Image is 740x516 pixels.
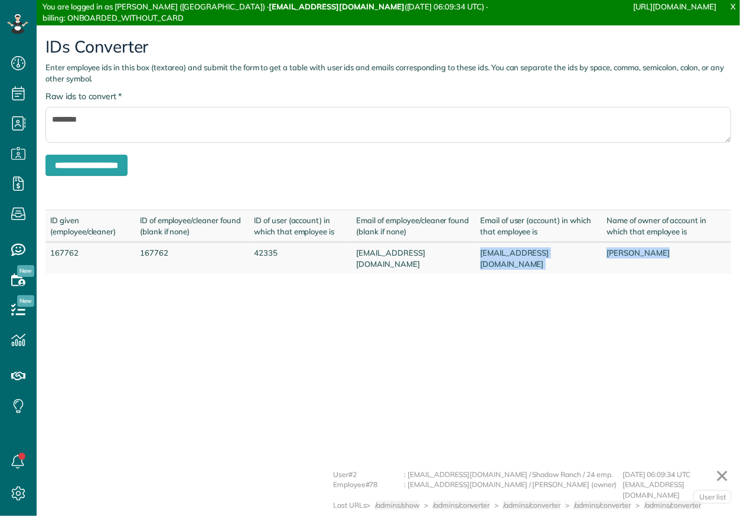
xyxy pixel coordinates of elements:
[404,469,622,480] div: : [EMAIL_ADDRESS][DOMAIN_NAME] / Shadow Ranch / 24 emp.
[352,210,476,243] td: Email of employee/cleaner found (blank if none)
[269,2,405,11] strong: [EMAIL_ADDRESS][DOMAIN_NAME]
[602,210,731,243] td: Name of owner of account in which that employee is
[333,500,367,511] div: Last URLs
[249,210,352,243] td: ID of user (account) in which that employee is
[693,490,732,504] a: User list
[709,462,735,490] a: ✕
[352,242,476,274] td: [EMAIL_ADDRESS][DOMAIN_NAME]
[249,242,352,274] td: 42335
[475,210,602,243] td: Email of user (account) in which that employee is
[634,2,716,11] a: [URL][DOMAIN_NAME]
[404,479,622,500] div: : [EMAIL_ADDRESS][DOMAIN_NAME] / [PERSON_NAME] (owner)
[17,295,34,307] span: New
[45,210,135,243] td: ID given (employee/cleaner)
[333,469,404,480] div: User#2
[367,500,706,511] div: > > > > >
[333,479,404,500] div: Employee#78
[622,479,729,500] div: [EMAIL_ADDRESS][DOMAIN_NAME]
[135,210,249,243] td: ID of employee/cleaner found (blank if none)
[45,62,731,84] p: Enter employee ids in this box (textarea) and submit the form to get a table with user ids and em...
[433,501,490,510] span: /admins/converter
[17,265,34,277] span: New
[622,469,729,480] div: [DATE] 06:09:34 UTC
[503,501,560,510] span: /admins/converter
[644,501,701,510] span: /admins/converter
[45,242,135,274] td: 167762
[376,501,420,510] span: /admins/show
[45,90,122,102] label: Raw ids to convert
[574,501,631,510] span: /admins/converter
[45,38,731,56] h2: IDs Converter
[602,242,731,274] td: [PERSON_NAME]
[475,242,602,274] td: [EMAIL_ADDRESS][DOMAIN_NAME]
[135,242,249,274] td: 167762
